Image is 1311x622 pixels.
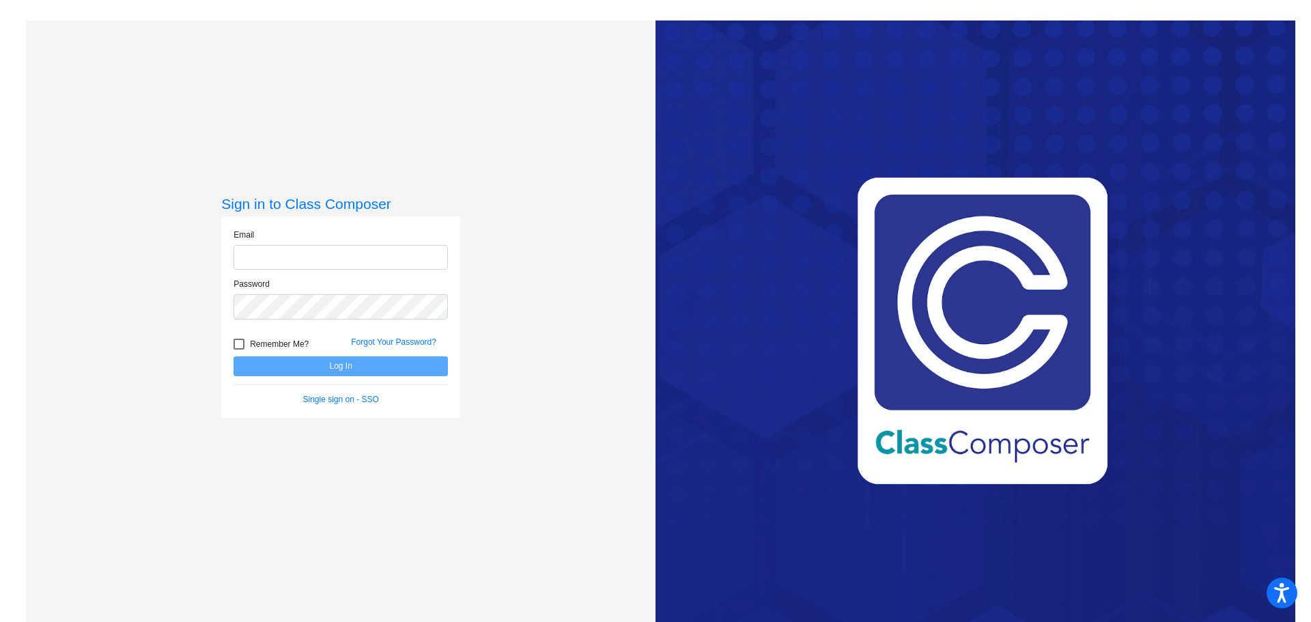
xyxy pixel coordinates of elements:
span: Remember Me? [250,336,309,352]
a: Single sign on - SSO [303,395,379,404]
a: Forgot Your Password? [351,337,436,347]
h3: Sign in to Class Composer [221,195,460,212]
button: Log In [234,356,448,376]
label: Email [234,229,254,241]
label: Password [234,278,270,290]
